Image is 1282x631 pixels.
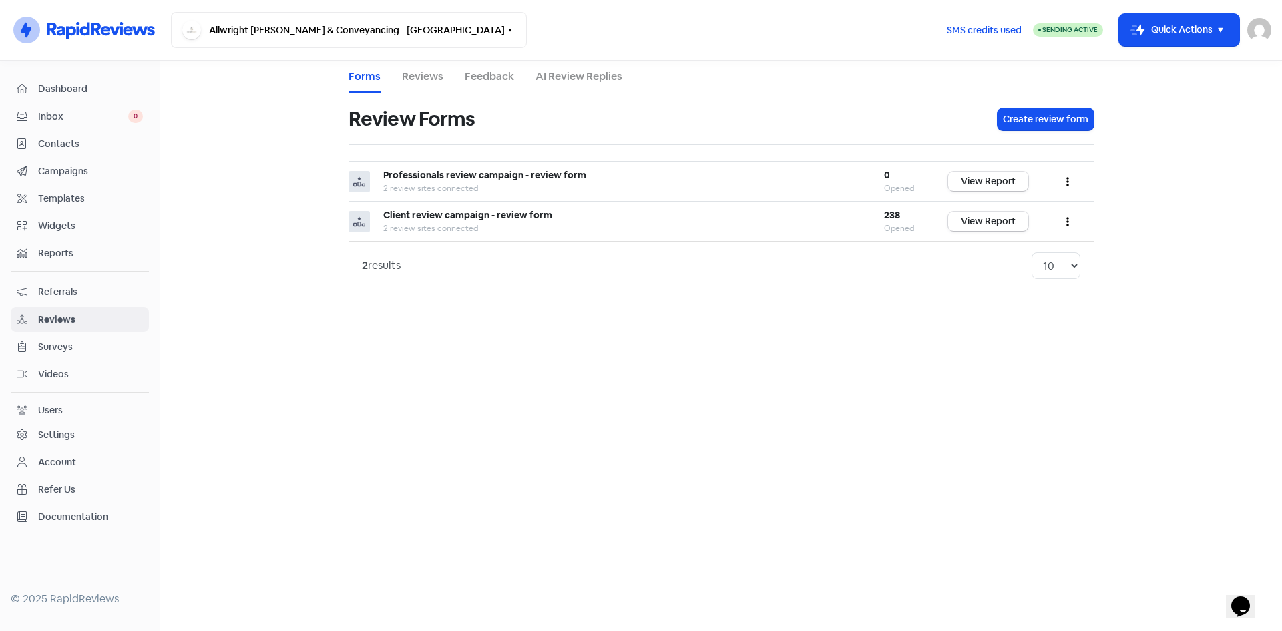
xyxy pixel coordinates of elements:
[38,137,143,151] span: Contacts
[38,82,143,96] span: Dashboard
[884,169,890,181] b: 0
[11,362,149,387] a: Videos
[38,428,75,442] div: Settings
[536,69,622,85] a: AI Review Replies
[38,246,143,260] span: Reports
[11,132,149,156] a: Contacts
[38,285,143,299] span: Referrals
[11,398,149,423] a: Users
[1042,25,1098,34] span: Sending Active
[1119,14,1239,46] button: Quick Actions
[38,110,128,124] span: Inbox
[362,258,401,274] div: results
[38,164,143,178] span: Campaigns
[998,108,1094,130] button: Create review form
[935,22,1033,36] a: SMS credits used
[38,367,143,381] span: Videos
[128,110,143,123] span: 0
[38,403,63,417] div: Users
[11,477,149,502] a: Refer Us
[38,219,143,233] span: Widgets
[11,214,149,238] a: Widgets
[349,69,381,85] a: Forms
[1033,22,1103,38] a: Sending Active
[383,169,586,181] b: Professionals review campaign - review form
[11,186,149,211] a: Templates
[947,23,1022,37] span: SMS credits used
[884,209,900,221] b: 238
[1226,578,1269,618] iframe: chat widget
[383,223,478,234] span: 2 review sites connected
[11,307,149,332] a: Reviews
[383,183,478,194] span: 2 review sites connected
[11,450,149,475] a: Account
[884,182,921,194] div: Opened
[948,172,1028,191] a: View Report
[11,505,149,530] a: Documentation
[11,241,149,266] a: Reports
[38,455,76,469] div: Account
[171,12,527,48] button: Allwright [PERSON_NAME] & Conveyancing - [GEOGRAPHIC_DATA]
[38,340,143,354] span: Surveys
[948,212,1028,231] a: View Report
[1247,18,1271,42] img: User
[11,423,149,447] a: Settings
[38,483,143,497] span: Refer Us
[383,209,552,221] b: Client review campaign - review form
[349,97,475,140] h1: Review Forms
[362,258,368,272] strong: 2
[465,69,514,85] a: Feedback
[38,312,143,327] span: Reviews
[11,335,149,359] a: Surveys
[11,77,149,101] a: Dashboard
[11,280,149,304] a: Referrals
[11,104,149,129] a: Inbox 0
[402,69,443,85] a: Reviews
[38,510,143,524] span: Documentation
[884,222,921,234] div: Opened
[11,159,149,184] a: Campaigns
[38,192,143,206] span: Templates
[11,591,149,607] div: © 2025 RapidReviews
